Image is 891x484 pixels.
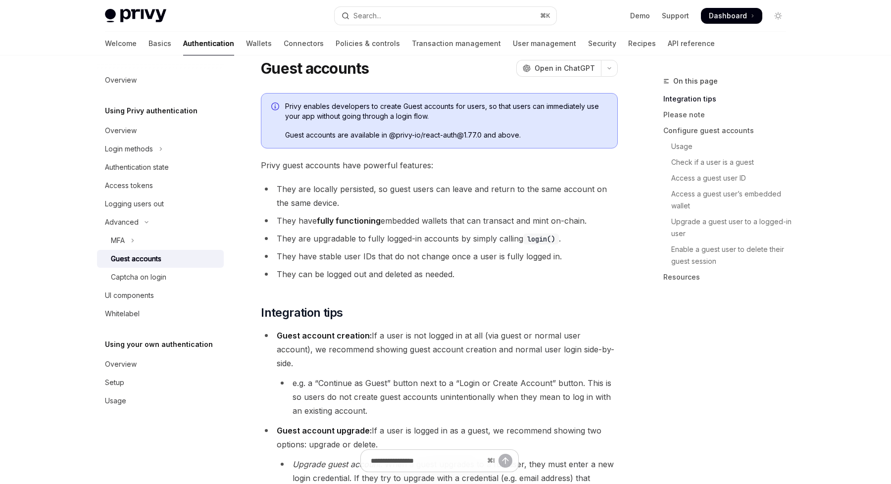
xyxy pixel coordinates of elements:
[523,234,559,244] code: login()
[412,32,501,55] a: Transaction management
[97,305,224,323] a: Whitelabel
[663,170,794,186] a: Access a guest user ID
[105,74,137,86] div: Overview
[317,216,381,226] strong: fully functioning
[663,139,794,154] a: Usage
[516,60,601,77] button: Open in ChatGPT
[662,11,689,21] a: Support
[277,426,372,436] strong: Guest account upgrade:
[588,32,616,55] a: Security
[105,358,137,370] div: Overview
[183,32,234,55] a: Authentication
[97,140,224,158] button: Toggle Login methods section
[97,158,224,176] a: Authentication state
[701,8,762,24] a: Dashboard
[277,331,372,340] strong: Guest account creation:
[261,305,343,321] span: Integration tips
[105,180,153,192] div: Access tokens
[663,123,794,139] a: Configure guest accounts
[105,339,213,350] h5: Using your own authentication
[97,287,224,304] a: UI components
[97,232,224,249] button: Toggle MFA section
[111,235,125,246] div: MFA
[105,125,137,137] div: Overview
[513,32,576,55] a: User management
[628,32,656,55] a: Recipes
[261,182,618,210] li: They are locally persisted, so guest users can leave and return to the same account on the same d...
[663,214,794,242] a: Upgrade a guest user to a logged-in user
[105,9,166,23] img: light logo
[105,161,169,173] div: Authentication state
[673,75,718,87] span: On this page
[246,32,272,55] a: Wallets
[668,32,715,55] a: API reference
[663,269,794,285] a: Resources
[261,249,618,263] li: They have stable user IDs that do not change once a user is fully logged in.
[336,32,400,55] a: Policies & controls
[498,454,512,468] button: Send message
[284,32,324,55] a: Connectors
[261,232,618,245] li: They are upgradable to fully logged-in accounts by simply calling .
[277,376,618,418] li: e.g. a “Continue as Guest” button next to a “Login or Create Account” button. This is so users do...
[261,329,618,418] li: If a user is not logged in at all (via guest or normal user account), we recommend showing guest ...
[148,32,171,55] a: Basics
[663,242,794,269] a: Enable a guest user to delete their guest session
[97,213,224,231] button: Toggle Advanced section
[371,450,483,472] input: Ask a question...
[353,10,381,22] div: Search...
[97,177,224,194] a: Access tokens
[261,158,618,172] span: Privy guest accounts have powerful features:
[540,12,550,20] span: ⌘ K
[105,395,126,407] div: Usage
[97,71,224,89] a: Overview
[261,214,618,228] li: They have embedded wallets that can transact and mint on-chain.
[111,253,161,265] div: Guest accounts
[663,186,794,214] a: Access a guest user’s embedded wallet
[105,198,164,210] div: Logging users out
[535,63,595,73] span: Open in ChatGPT
[630,11,650,21] a: Demo
[97,268,224,286] a: Captcha on login
[105,105,198,117] h5: Using Privy authentication
[105,308,140,320] div: Whitelabel
[105,290,154,301] div: UI components
[663,107,794,123] a: Please note
[261,59,369,77] h1: Guest accounts
[97,250,224,268] a: Guest accounts
[97,195,224,213] a: Logging users out
[97,374,224,391] a: Setup
[105,143,153,155] div: Login methods
[709,11,747,21] span: Dashboard
[285,130,607,140] span: Guest accounts are available in @privy-io/react-auth@1.77.0 and above.
[271,102,281,112] svg: Info
[105,32,137,55] a: Welcome
[335,7,556,25] button: Open search
[663,91,794,107] a: Integration tips
[97,355,224,373] a: Overview
[97,122,224,140] a: Overview
[105,377,124,388] div: Setup
[105,216,139,228] div: Advanced
[770,8,786,24] button: Toggle dark mode
[285,101,607,121] span: Privy enables developers to create Guest accounts for users, so that users can immediately use yo...
[261,267,618,281] li: They can be logged out and deleted as needed.
[111,271,166,283] div: Captcha on login
[663,154,794,170] a: Check if a user is a guest
[97,392,224,410] a: Usage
